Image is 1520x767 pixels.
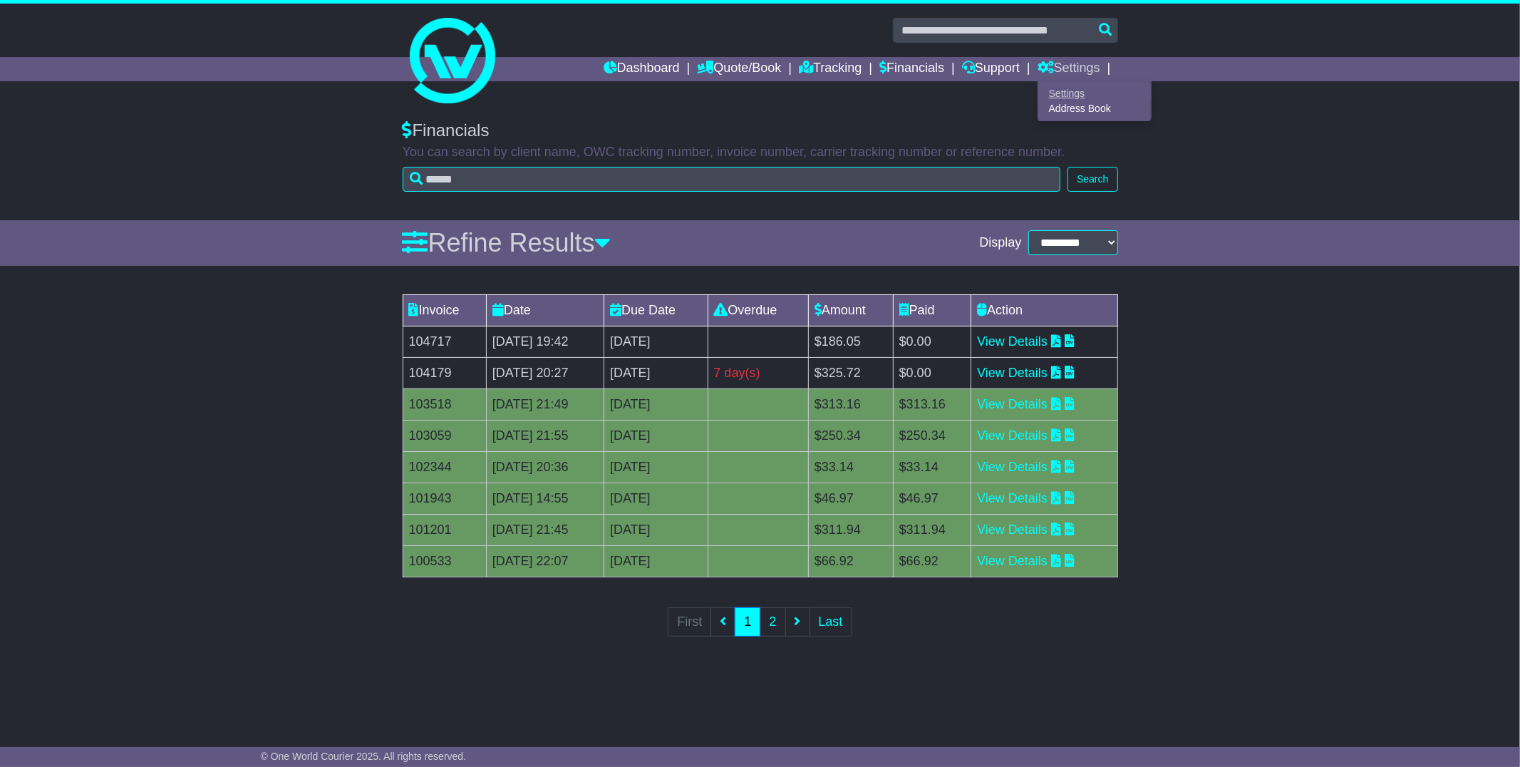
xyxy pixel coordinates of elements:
[403,357,486,388] td: 104179
[604,545,708,577] td: [DATE]
[403,420,486,451] td: 103059
[977,460,1048,474] a: View Details
[979,235,1021,251] span: Display
[604,326,708,357] td: [DATE]
[604,514,708,545] td: [DATE]
[760,607,785,637] a: 2
[809,514,894,545] td: $311.94
[403,228,611,257] a: Refine Results
[809,294,894,326] td: Amount
[977,366,1048,380] a: View Details
[799,57,862,81] a: Tracking
[403,545,486,577] td: 100533
[604,357,708,388] td: [DATE]
[486,357,604,388] td: [DATE] 20:27
[403,145,1118,160] p: You can search by client name, OWC tracking number, invoice number, carrier tracking number or re...
[977,397,1048,411] a: View Details
[604,483,708,514] td: [DATE]
[977,334,1048,349] a: View Details
[604,294,708,326] td: Due Date
[893,514,971,545] td: $311.94
[1038,86,1151,101] a: Settings
[971,294,1117,326] td: Action
[403,120,1118,141] div: Financials
[486,388,604,420] td: [DATE] 21:49
[1067,167,1117,192] button: Search
[809,483,894,514] td: $46.97
[893,357,971,388] td: $0.00
[604,451,708,483] td: [DATE]
[403,483,486,514] td: 101943
[486,326,604,357] td: [DATE] 19:42
[697,57,781,81] a: Quote/Book
[604,57,680,81] a: Dashboard
[1038,101,1151,117] a: Address Book
[486,294,604,326] td: Date
[893,294,971,326] td: Paid
[604,388,708,420] td: [DATE]
[708,294,808,326] td: Overdue
[893,483,971,514] td: $46.97
[977,428,1048,443] a: View Details
[879,57,944,81] a: Financials
[486,420,604,451] td: [DATE] 21:55
[809,357,894,388] td: $325.72
[714,364,802,383] div: 7 day(s)
[962,57,1020,81] a: Support
[1038,57,1100,81] a: Settings
[486,451,604,483] td: [DATE] 20:36
[810,607,852,637] a: Last
[809,545,894,577] td: $66.92
[893,451,971,483] td: $33.14
[604,420,708,451] td: [DATE]
[486,545,604,577] td: [DATE] 22:07
[809,420,894,451] td: $250.34
[261,751,467,762] span: © One World Courier 2025. All rights reserved.
[809,451,894,483] td: $33.14
[893,545,971,577] td: $66.92
[403,326,486,357] td: 104717
[977,491,1048,505] a: View Details
[486,514,604,545] td: [DATE] 21:45
[893,420,971,451] td: $250.34
[735,607,760,637] a: 1
[1038,81,1152,121] div: Quote/Book
[977,554,1048,568] a: View Details
[809,326,894,357] td: $186.05
[403,388,486,420] td: 103518
[893,388,971,420] td: $313.16
[403,294,486,326] td: Invoice
[893,326,971,357] td: $0.00
[403,514,486,545] td: 101201
[403,451,486,483] td: 102344
[809,388,894,420] td: $313.16
[486,483,604,514] td: [DATE] 14:55
[977,523,1048,537] a: View Details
